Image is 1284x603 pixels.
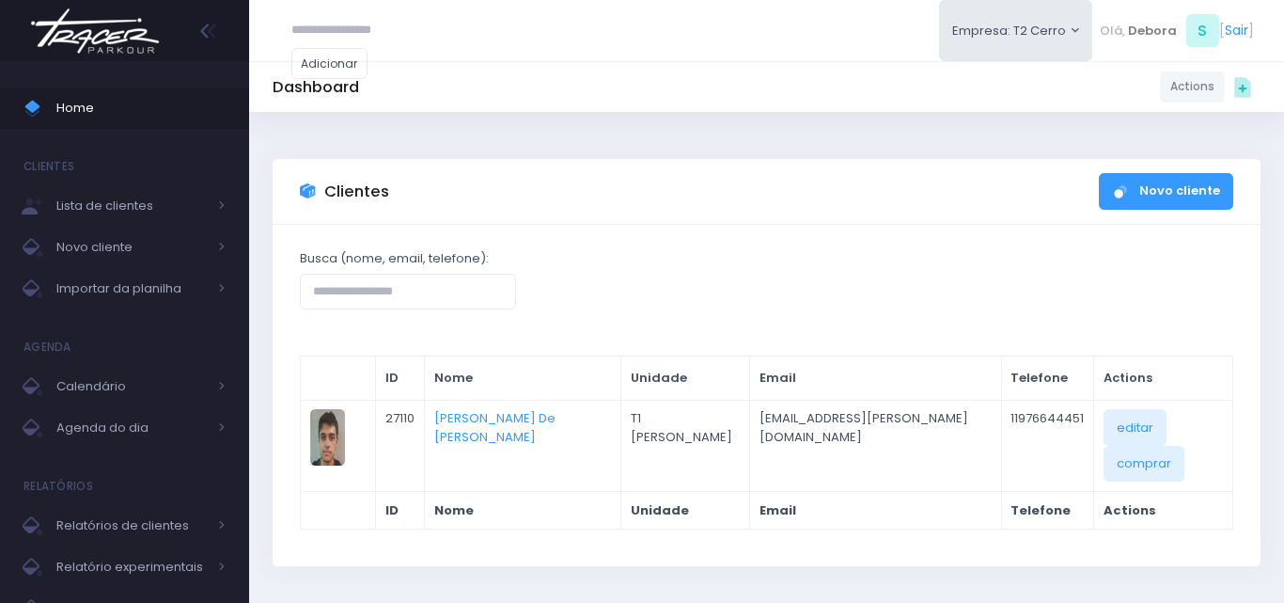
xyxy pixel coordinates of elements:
[56,277,207,301] span: Importar da planilha
[291,48,368,79] a: Adicionar
[750,400,1001,491] td: [EMAIL_ADDRESS][PERSON_NAME][DOMAIN_NAME]
[56,374,207,399] span: Calendário
[376,491,425,529] th: ID
[324,182,389,201] h3: Clientes
[56,96,226,120] span: Home
[56,194,207,218] span: Lista de clientes
[1001,357,1094,401] th: Telefone
[750,357,1001,401] th: Email
[621,357,750,401] th: Unidade
[376,400,425,491] td: 27110
[1104,409,1167,445] a: editar
[750,491,1001,529] th: Email
[56,416,207,440] span: Agenda do dia
[434,409,556,446] a: [PERSON_NAME] De [PERSON_NAME]
[23,148,74,185] h4: Clientes
[621,400,750,491] td: T1 [PERSON_NAME]
[1001,400,1094,491] td: 11976644451
[1225,69,1261,104] div: Quick actions
[1001,491,1094,529] th: Telefone
[1160,71,1225,103] a: Actions
[424,357,620,401] th: Nome
[376,357,425,401] th: ID
[1225,21,1248,40] a: Sair
[1094,491,1233,529] th: Actions
[56,514,207,538] span: Relatórios de clientes
[300,249,489,268] label: Busca (nome, email, telefone):
[23,328,71,366] h4: Agenda
[1099,173,1233,210] a: Novo cliente
[1104,446,1184,482] a: comprar
[56,235,207,260] span: Novo cliente
[1100,22,1125,40] span: Olá,
[56,555,207,579] span: Relatório experimentais
[424,491,620,529] th: Nome
[1092,9,1261,52] div: [ ]
[23,468,93,505] h4: Relatórios
[1094,357,1233,401] th: Actions
[1128,22,1177,40] span: Debora
[621,491,750,529] th: Unidade
[273,78,359,97] h5: Dashboard
[1186,14,1219,47] span: S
